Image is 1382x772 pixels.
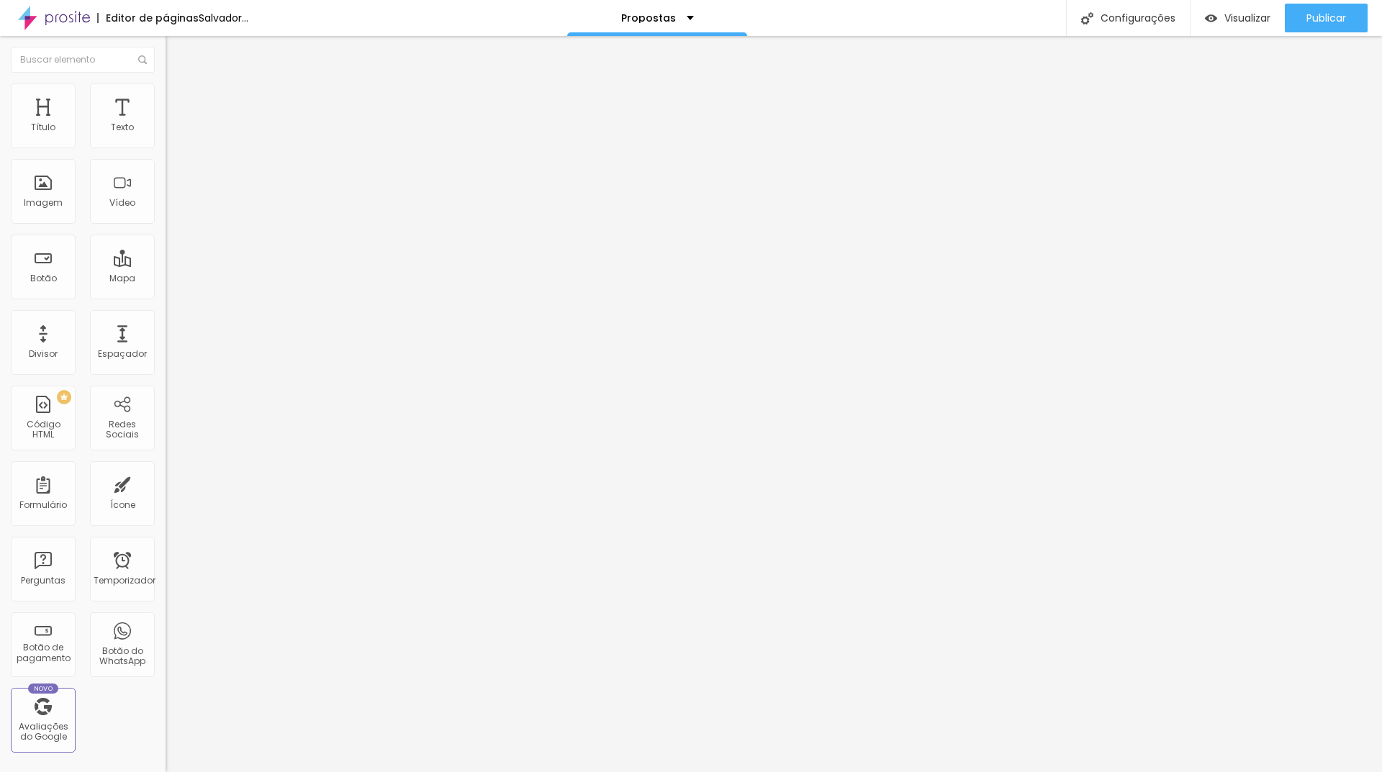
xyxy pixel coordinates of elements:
[109,196,135,209] font: Vídeo
[21,574,66,586] font: Perguntas
[1205,12,1217,24] img: view-1.svg
[199,11,248,25] font: Salvador...
[94,574,155,586] font: Temporizador
[19,720,68,743] font: Avaliações do Google
[98,348,147,360] font: Espaçador
[106,11,199,25] font: Editor de páginas
[27,418,60,440] font: Código HTML
[19,499,67,511] font: Formulário
[1306,11,1346,25] font: Publicar
[106,418,139,440] font: Redes Sociais
[1224,11,1270,25] font: Visualizar
[621,11,676,25] font: Propostas
[111,121,134,133] font: Texto
[1081,12,1093,24] img: Ícone
[29,348,58,360] font: Divisor
[99,645,145,667] font: Botão do WhatsApp
[109,272,135,284] font: Mapa
[1101,11,1175,25] font: Configurações
[24,196,63,209] font: Imagem
[11,47,155,73] input: Buscar elemento
[110,499,135,511] font: Ícone
[1191,4,1285,32] button: Visualizar
[138,55,147,64] img: Ícone
[17,641,71,663] font: Botão de pagamento
[30,272,57,284] font: Botão
[31,121,55,133] font: Título
[1285,4,1368,32] button: Publicar
[34,684,53,693] font: Novo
